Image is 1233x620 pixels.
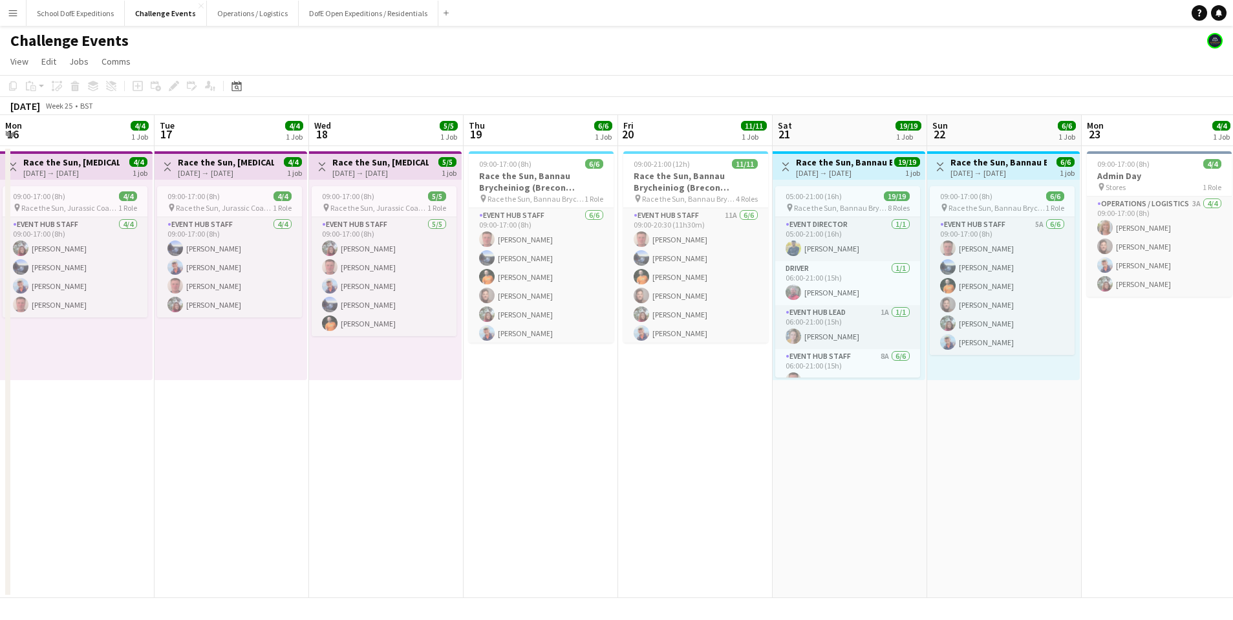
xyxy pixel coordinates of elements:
[1046,191,1064,201] span: 6/6
[1212,121,1230,131] span: 4/4
[1045,203,1064,213] span: 1 Role
[634,159,690,169] span: 09:00-21:00 (12h)
[131,121,149,131] span: 4/4
[69,56,89,67] span: Jobs
[21,203,118,213] span: Race the Sun, Jurassic Coast - Pack Down
[585,159,603,169] span: 6/6
[884,191,910,201] span: 19/19
[594,121,612,131] span: 6/6
[96,53,136,70] a: Comms
[1097,159,1150,169] span: 09:00-17:00 (8h)
[285,121,303,131] span: 4/4
[102,56,131,67] span: Comms
[796,156,892,168] h3: Race the Sun, Bannau Brycheiniog (Brecon Beacons) - Event Day
[64,53,94,70] a: Jobs
[286,132,303,142] div: 1 Job
[299,1,438,26] button: DofE Open Expeditions / Residentials
[125,1,207,26] button: Challenge Events
[479,159,531,169] span: 09:00-17:00 (8h)
[167,191,220,201] span: 09:00-17:00 (8h)
[157,186,302,317] app-job-card: 09:00-17:00 (8h)4/4 Race the Sun, Jurassic Coast - Pack Down1 RoleEvent Hub Staff4/409:00-17:00 (...
[1058,132,1075,142] div: 1 Job
[778,120,792,131] span: Sat
[775,186,920,378] app-job-card: 05:00-21:00 (16h)19/19 Race the Sun, Bannau Brycheiniog (Brecon Beacons) - Event Day8 RolesEvent ...
[1106,182,1126,192] span: Stores
[23,168,120,178] div: [DATE] → [DATE]
[776,127,792,142] span: 21
[950,168,1047,178] div: [DATE] → [DATE]
[736,194,758,204] span: 4 Roles
[119,191,137,201] span: 4/4
[43,101,75,111] span: Week 25
[442,167,456,178] div: 1 job
[741,121,767,131] span: 11/11
[894,157,920,167] span: 19/19
[27,1,125,26] button: School DofE Expeditions
[621,127,634,142] span: 20
[794,203,888,213] span: Race the Sun, Bannau Brycheiniog (Brecon Beacons) - Event Day
[732,159,758,169] span: 11/11
[273,191,292,201] span: 4/4
[10,100,40,112] div: [DATE]
[41,56,56,67] span: Edit
[888,203,910,213] span: 8 Roles
[469,120,485,131] span: Thu
[3,186,147,317] app-job-card: 09:00-17:00 (8h)4/4 Race the Sun, Jurassic Coast - Pack Down1 RoleEvent Hub Staff4/409:00-17:00 (...
[3,217,147,317] app-card-role: Event Hub Staff4/409:00-17:00 (8h)[PERSON_NAME][PERSON_NAME][PERSON_NAME][PERSON_NAME]
[131,132,148,142] div: 1 Job
[427,203,446,213] span: 1 Role
[312,127,331,142] span: 18
[5,120,22,131] span: Mon
[157,217,302,317] app-card-role: Event Hub Staff4/409:00-17:00 (8h)[PERSON_NAME][PERSON_NAME][PERSON_NAME][PERSON_NAME]
[330,203,427,213] span: Race the Sun, Jurassic Coast - Pack Down
[930,127,948,142] span: 22
[930,217,1075,355] app-card-role: Event Hub Staff5A6/609:00-17:00 (8h)[PERSON_NAME][PERSON_NAME][PERSON_NAME][PERSON_NAME][PERSON_N...
[178,168,274,178] div: [DATE] → [DATE]
[623,170,768,193] h3: Race the Sun, Bannau Brycheiniog (Brecon Beacons) - Set up / Registration
[23,156,120,168] h3: Race the Sun, [MEDICAL_DATA]
[932,120,948,131] span: Sun
[775,261,920,305] app-card-role: Driver1/106:00-21:00 (15h)[PERSON_NAME]
[1203,159,1221,169] span: 4/4
[314,120,331,131] span: Wed
[775,305,920,349] app-card-role: Event Hub Lead1A1/106:00-21:00 (15h)[PERSON_NAME]
[623,208,768,346] app-card-role: Event Hub Staff11A6/609:00-20:30 (11h30m)[PERSON_NAME][PERSON_NAME][PERSON_NAME][PERSON_NAME][PER...
[312,186,456,336] app-job-card: 09:00-17:00 (8h)5/5 Race the Sun, Jurassic Coast - Pack Down1 RoleEvent Hub Staff5/509:00-17:00 (...
[178,156,274,168] h3: Race the Sun, [MEDICAL_DATA]
[1060,167,1075,178] div: 1 job
[642,194,736,204] span: Race the Sun, Bannau Brycheiniog (Brecon Beacons) - Set up / Registration
[10,56,28,67] span: View
[1056,157,1075,167] span: 6/6
[950,156,1047,168] h3: Race the Sun, Bannau Brycheiniog (Brecon Beacons) - Pack Down
[1213,132,1230,142] div: 1 Job
[129,157,147,167] span: 4/4
[332,156,429,168] h3: Race the Sun, [MEDICAL_DATA]
[469,170,614,193] h3: Race the Sun, Bannau Brycheiniog (Brecon Beacons) - Vehicle Loading
[1087,197,1232,297] app-card-role: Operations / Logistics3A4/409:00-17:00 (8h)[PERSON_NAME][PERSON_NAME][PERSON_NAME][PERSON_NAME]
[10,31,129,50] h1: Challenge Events
[273,203,292,213] span: 1 Role
[287,167,302,178] div: 1 job
[796,168,892,178] div: [DATE] → [DATE]
[775,349,920,487] app-card-role: Event Hub Staff8A6/606:00-21:00 (15h)[PERSON_NAME]
[1085,127,1104,142] span: 23
[13,191,65,201] span: 09:00-17:00 (8h)
[623,151,768,343] app-job-card: 09:00-21:00 (12h)11/11Race the Sun, Bannau Brycheiniog (Brecon Beacons) - Set up / Registration R...
[440,132,457,142] div: 1 Job
[775,217,920,261] app-card-role: Event Director1/105:00-21:00 (16h)[PERSON_NAME]
[488,194,584,204] span: Race the Sun, Bannau Brycheiniog (Brecon Beacons) - Vehicle Loading
[118,203,137,213] span: 1 Role
[158,127,175,142] span: 17
[623,120,634,131] span: Fri
[905,167,920,178] div: 1 job
[930,186,1075,355] app-job-card: 09:00-17:00 (8h)6/6 Race the Sun, Bannau Brycheiniog (Brecon Beacons) - Pack Down1 RoleEvent Hub ...
[160,120,175,131] span: Tue
[440,121,458,131] span: 5/5
[1058,121,1076,131] span: 6/6
[312,217,456,336] app-card-role: Event Hub Staff5/509:00-17:00 (8h)[PERSON_NAME][PERSON_NAME][PERSON_NAME][PERSON_NAME][PERSON_NAME]
[284,157,302,167] span: 4/4
[1203,182,1221,192] span: 1 Role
